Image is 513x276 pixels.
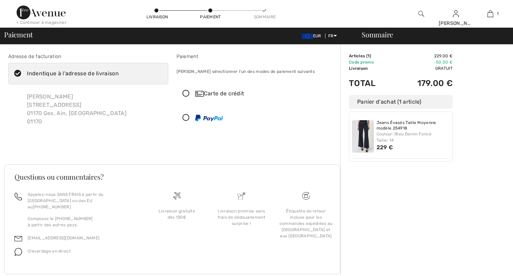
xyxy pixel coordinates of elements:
[195,115,223,121] img: PayPal
[377,144,393,151] span: 229 €
[254,14,275,20] div: Sommaire
[393,72,453,95] td: 179.00 €
[28,249,71,254] span: Clavardage en direct
[28,236,99,240] a: [EMAIL_ADDRESS][DOMAIN_NAME]
[377,131,450,143] div: Couleur: Bleu Denim Foncé Taille: 14
[473,10,507,18] a: 1
[17,6,66,19] img: 1ère Avenue
[17,19,67,26] div: < Continuer à magasiner
[195,89,331,98] div: Carte de crédit
[150,208,203,220] div: Livraison gratuite dès 130€
[15,235,22,242] img: email
[146,14,167,20] div: Livraison
[497,11,498,17] span: 1
[279,208,333,239] div: Étiquette de retour incluse pour les commandes expédiées au [GEOGRAPHIC_DATA] et aux [GEOGRAPHIC_...
[453,10,459,17] a: Se connecter
[368,54,370,58] span: 1
[353,31,509,38] div: Sommaire
[439,20,473,27] div: [PERSON_NAME]
[393,65,453,72] td: Gratuit
[28,191,136,210] p: Appelez-nous SANS FRAIS à partir du [GEOGRAPHIC_DATA] ou des EU au
[377,120,450,131] a: Jeans Évasés Taille Moyenne modèle 254918
[302,192,310,200] img: Livraison gratuite dès 130&#8364;
[173,192,181,200] img: Livraison gratuite dès 130&#8364;
[349,95,453,109] div: Panier d'achat (1 article)
[215,208,268,227] div: Livraison promise sans frais de dédouanement surprise !
[8,53,168,60] div: Adresse de facturation
[349,53,393,59] td: Articles ( )
[393,53,453,59] td: 229.00 €
[28,216,136,228] p: Composez le [PHONE_NUMBER] à partir des autres pays.
[352,120,374,153] img: Jeans Évasés Taille Moyenne modèle 254918
[418,10,424,18] img: recherche
[349,72,393,95] td: Total
[200,14,221,20] div: Paiement
[328,34,337,38] span: FR
[302,34,324,38] span: EUR
[15,173,330,180] h3: Questions ou commentaires?
[33,204,71,209] a: [PHONE_NUMBER]
[15,248,22,256] img: chat
[487,10,493,18] img: Mon panier
[27,69,119,78] div: Indentique à l'adresse de livraison
[453,10,459,18] img: Mes infos
[349,65,393,72] td: Livraison
[177,53,336,60] div: Paiement
[302,34,313,39] img: Euro
[4,31,33,38] span: Paiement
[195,91,204,97] img: Carte de crédit
[177,63,336,80] div: [PERSON_NAME] sélectionner l'un des modes de paiement suivants
[21,87,132,131] div: [PERSON_NAME] [STREET_ADDRESS] 01170 Gex, Ain, [GEOGRAPHIC_DATA] 01170
[393,59,453,65] td: -50.00 €
[349,59,393,65] td: Code promo
[238,192,245,200] img: Livraison promise sans frais de dédouanement surprise&nbsp;!
[15,193,22,200] img: call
